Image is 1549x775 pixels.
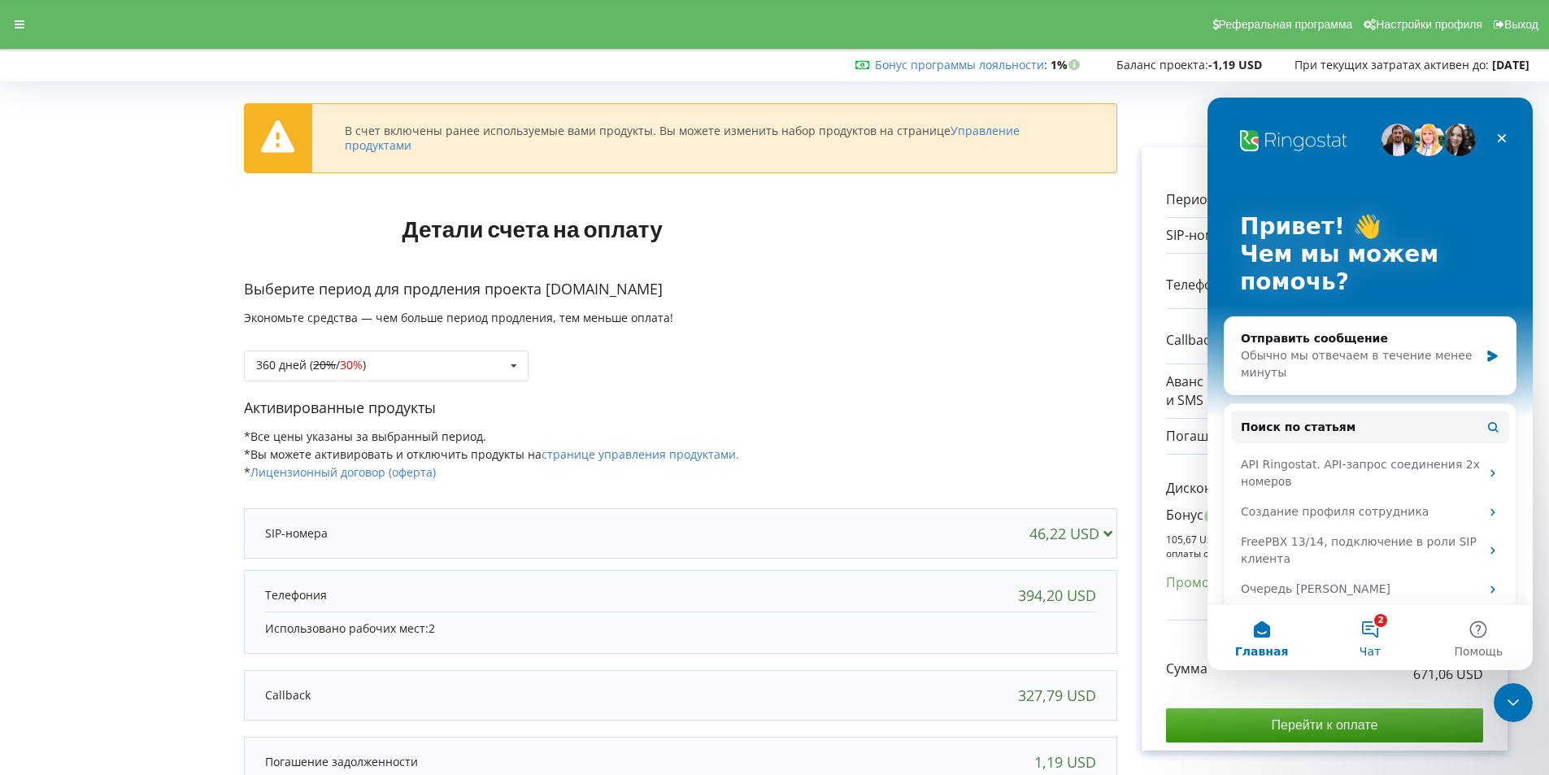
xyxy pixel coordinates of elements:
[244,189,820,268] h1: Детали счета на оплату
[1166,506,1203,525] p: Бонус
[265,587,327,603] p: Телефония
[1376,18,1482,31] span: Настройки профиля
[542,446,739,462] a: странице управления продуктами.
[1208,57,1262,72] strong: -1,19 USD
[1166,226,1238,245] p: SIP-номера
[1166,660,1207,678] p: Сумма
[244,398,1117,419] p: Активированные продукты
[1166,190,1215,209] p: Период
[244,279,1117,300] p: Выберите период для продления проекта [DOMAIN_NAME]
[313,357,336,372] s: 20%
[1166,708,1483,742] input: Перейти к оплате
[265,754,418,770] p: Погашение задолженности
[265,687,311,703] p: Callback
[1116,57,1208,72] span: Баланс проекта:
[1494,683,1533,722] iframe: Intercom live chat
[1413,665,1483,684] p: 671,06 USD
[256,359,366,371] div: 360 дней ( / )
[1018,587,1096,603] div: 394,20 USD
[1117,111,1532,133] p: Счет
[1166,573,1232,592] p: Промокод
[1166,155,1483,176] p: Выбранные продукты
[1166,427,1342,446] p: Погашение задолженности
[1166,276,1236,294] p: Телефония
[875,57,1044,72] a: Бонус программы лояльности
[244,310,673,325] span: Экономьте средства — чем больше период продления, тем меньше оплата!
[244,429,486,444] span: *Все цены указаны за выбранный период.
[340,357,363,372] span: 30%
[1166,331,1216,350] p: Callback
[250,464,436,480] a: Лицензионный договор (оферта)
[1219,18,1353,31] span: Реферальная программа
[1166,533,1483,560] p: 105,67 USD бонусов станут доступны через 270 дней после оплаты счета
[1018,687,1096,703] div: 327,79 USD
[1034,754,1096,770] div: 1,19 USD
[265,525,328,542] p: SIP-номера
[1207,98,1533,670] iframe: Intercom live chat
[244,446,739,462] span: *Вы можете активировать и отключить продукты на
[1166,479,1219,498] p: Дисконт
[1029,525,1120,542] div: 46,22 USD
[1166,372,1422,410] p: Аванс на пакеты связи, переадресацию и SMS
[429,620,435,636] span: 2
[1294,57,1489,72] span: При текущих затратах активен до:
[1492,57,1529,72] strong: [DATE]
[1504,18,1538,31] span: Выход
[345,124,1084,153] div: В счет включены ранее используемые вами продукты. Вы можете изменить набор продуктов на странице
[345,123,1020,153] a: Управление продуктами
[1051,57,1084,72] strong: 1%
[265,620,1096,637] p: Использовано рабочих мест:
[875,57,1047,72] span: :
